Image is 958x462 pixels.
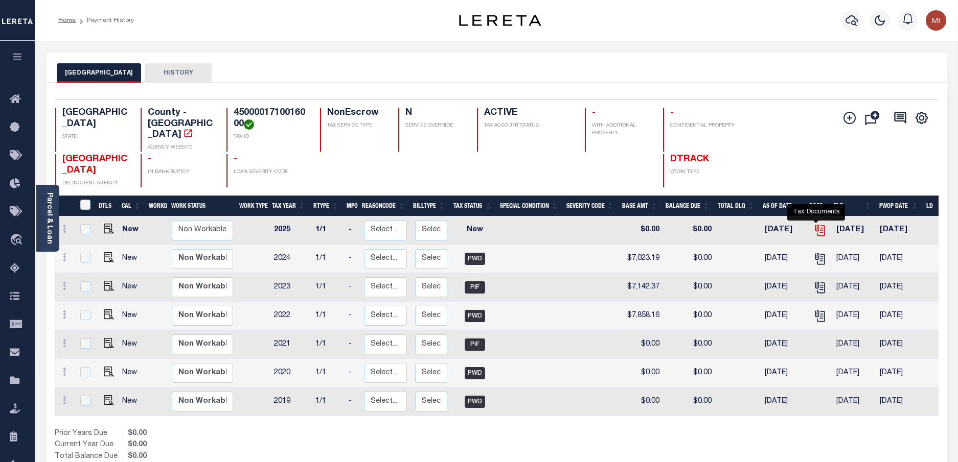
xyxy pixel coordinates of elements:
[562,196,618,216] th: Severity Code: activate to sort column ascending
[832,330,876,359] td: [DATE]
[662,196,714,216] th: Balance Due: activate to sort column ascending
[714,196,759,216] th: Total DLQ: activate to sort column ascending
[670,122,737,130] p: CONFIDENTIAL PROPERTY
[876,302,922,330] td: [DATE]
[234,108,307,130] h4: 4500001710016000
[876,359,922,387] td: [DATE]
[148,108,214,141] h4: County - [GEOGRAPHIC_DATA]
[761,273,808,302] td: [DATE]
[345,302,360,330] td: -
[620,273,664,302] td: $7,142.37
[664,330,716,359] td: $0.00
[55,451,126,462] td: Total Balance Due
[345,330,360,359] td: -
[62,108,129,130] h4: [GEOGRAPHIC_DATA]
[148,155,151,164] span: -
[832,216,876,245] td: [DATE]
[345,359,360,387] td: -
[148,144,214,152] p: AGENCY WEBSITE
[618,196,662,216] th: Base Amt: activate to sort column ascending
[311,273,345,302] td: 1/1
[484,122,573,130] p: TAX ACCOUNT STATUS
[805,196,829,216] th: Docs
[664,216,716,245] td: $0.00
[74,196,95,216] th: &nbsp;
[311,330,345,359] td: 1/1
[664,302,716,330] td: $0.00
[55,440,126,451] td: Current Year Due
[876,273,922,302] td: [DATE]
[58,17,76,23] a: Home
[620,302,664,330] td: $7,858.16
[761,387,808,416] td: [DATE]
[311,302,345,330] td: 1/1
[620,245,664,274] td: $7,023.19
[234,155,237,164] span: -
[118,387,145,416] td: New
[270,302,311,330] td: 2022
[55,428,126,440] td: Prior Years Due
[148,168,214,176] p: IN BANKRUPTCY
[345,273,360,302] td: -
[465,281,485,294] span: PIF
[327,108,386,119] h4: NonEscrow
[95,196,118,216] th: DTLS
[327,122,386,130] p: TAX SERVICE TYPE
[876,216,922,245] td: [DATE]
[832,245,876,274] td: [DATE]
[167,196,235,216] th: Work Status
[358,196,409,216] th: ReasonCode: activate to sort column ascending
[270,330,311,359] td: 2021
[57,63,141,83] button: [GEOGRAPHIC_DATA]
[459,15,541,26] img: logo-dark.svg
[270,273,311,302] td: 2023
[270,359,311,387] td: 2020
[118,330,145,359] td: New
[670,108,674,117] span: -
[345,216,360,245] td: -
[664,387,716,416] td: $0.00
[787,204,845,221] div: Tax Documents
[832,387,876,416] td: [DATE]
[670,168,737,176] p: WORK TYPE
[876,330,922,359] td: [DATE]
[270,216,311,245] td: 2025
[876,387,922,416] td: [DATE]
[465,396,485,408] span: PWD
[118,196,145,216] th: CAL: activate to sort column ascending
[409,196,449,216] th: BillType: activate to sort column ascending
[664,359,716,387] td: $0.00
[922,196,946,216] th: LD: activate to sort column ascending
[451,216,498,245] td: New
[620,216,664,245] td: $0.00
[876,245,922,274] td: [DATE]
[270,387,311,416] td: 2019
[126,428,149,440] span: $0.00
[926,10,946,31] img: svg+xml;base64,PHN2ZyB4bWxucz0iaHR0cDovL3d3dy53My5vcmcvMjAwMC9zdmciIHBvaW50ZXItZXZlbnRzPSJub25lIi...
[311,245,345,274] td: 1/1
[620,330,664,359] td: $0.00
[496,196,562,216] th: Special Condition: activate to sort column ascending
[465,338,485,351] span: PIF
[405,108,465,119] h4: N
[234,168,307,176] p: LOAN SEVERITY CODE
[62,155,127,175] span: [GEOGRAPHIC_DATA]
[761,330,808,359] td: [DATE]
[761,302,808,330] td: [DATE]
[761,359,808,387] td: [DATE]
[832,302,876,330] td: [DATE]
[145,63,212,83] button: HISTORY
[832,273,876,302] td: [DATE]
[465,310,485,322] span: PWD
[484,108,573,119] h4: ACTIVE
[268,196,309,216] th: Tax Year: activate to sort column ascending
[311,387,345,416] td: 1/1
[830,196,876,216] th: ELD: activate to sort column ascending
[76,16,134,25] li: Payment History
[832,359,876,387] td: [DATE]
[345,387,360,416] td: -
[309,196,343,216] th: RType: activate to sort column ascending
[126,440,149,451] span: $0.00
[55,196,74,216] th: &nbsp;&nbsp;&nbsp;&nbsp;&nbsp;&nbsp;&nbsp;&nbsp;&nbsp;&nbsp;
[145,196,167,216] th: WorkQ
